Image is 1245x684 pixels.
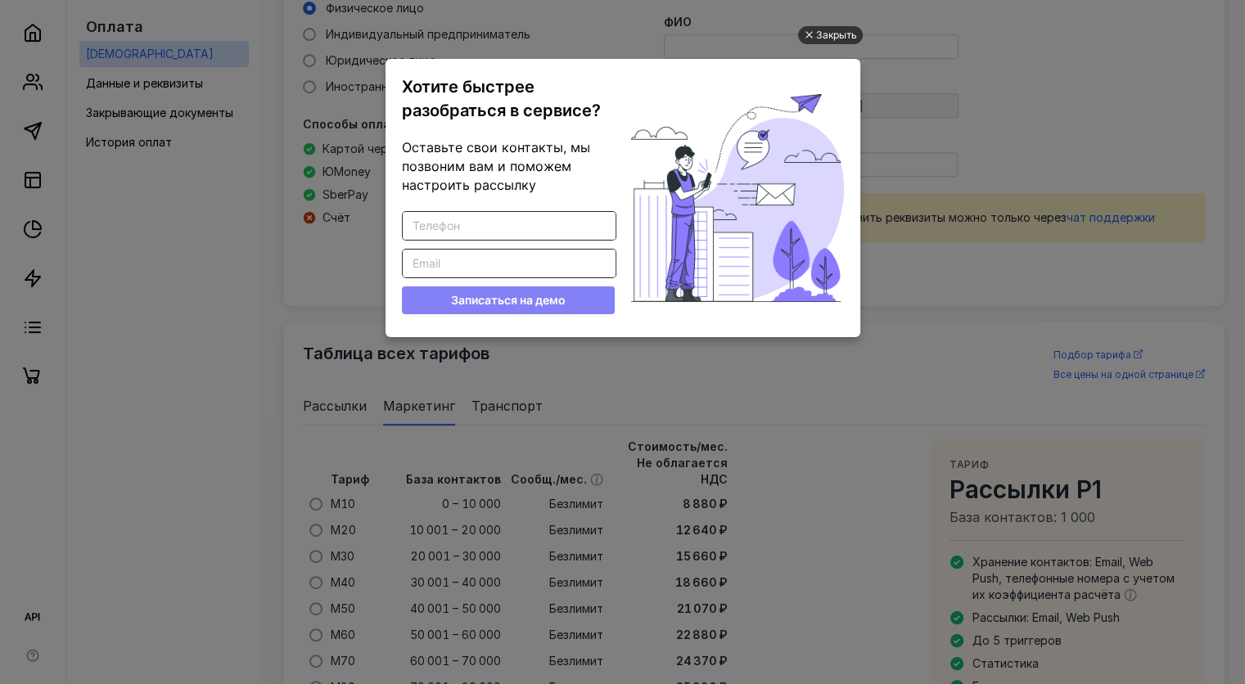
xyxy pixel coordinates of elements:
input: Телефон [403,212,616,240]
div: Закрыть [816,26,857,44]
input: Email [403,250,616,277]
span: Оставьте свои контакты, мы позвоним вам и поможем настроить рассылку [402,139,590,193]
button: Записаться на демо [402,286,615,314]
span: Хотите быстрее разобраться в сервисе? [402,77,601,120]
